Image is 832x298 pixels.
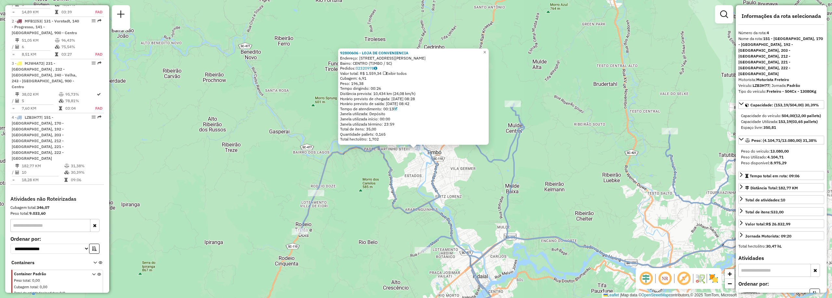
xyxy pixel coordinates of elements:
[64,170,69,174] i: % de utilização da cubagem
[602,292,738,298] div: Map data © contributors,© 2025 TomTom, Microsoft
[14,278,30,283] span: Peso total
[340,112,487,117] div: Janela utilizada: Depósito
[745,185,798,191] div: Distância Total:
[14,285,38,289] span: Cubagem total
[21,44,55,50] td: 6
[745,197,785,202] span: Total de atividades:
[738,231,824,240] a: Jornada Motorista: 09:20
[340,86,487,91] div: Tempo dirigindo: 00:26
[61,37,88,44] td: 96,43%
[383,71,407,76] span: Exibir todos
[738,243,824,249] div: Total hectolitro:
[620,293,621,297] span: |
[741,113,822,119] div: Capacidade do veículo:
[12,61,77,89] span: | 231 - [GEOGRAPHIC_DATA] , 232 - [GEOGRAPHIC_DATA], 240 - Velha, 243 - [GEOGRAPHIC_DATA], 900 - ...
[778,185,798,190] span: 182,77 KM
[738,207,824,216] a: Total de itens:533,00
[65,98,95,104] td: 78,81%
[725,269,734,279] a: Zoom in
[65,105,95,112] td: 03:04
[481,48,489,56] a: Close popup
[340,50,408,55] a: 92800606 - LOJA DE CONVENIENCIA
[787,83,800,88] strong: Padrão
[55,38,60,42] i: % de utilização do peso
[97,92,101,96] i: Rota otimizada
[340,56,487,61] div: Endereço: [STREET_ADDRESS][PERSON_NAME]
[14,291,58,295] span: Total de atividades/pedidos
[21,163,64,169] td: 182,77 KM
[12,9,15,15] td: =
[12,115,64,161] span: 4 -
[92,115,96,119] em: Opções
[25,19,41,23] span: MFB1I53
[771,210,784,214] strong: 533,00
[21,91,59,98] td: 38,02 KM
[92,19,96,23] em: Opções
[738,280,824,288] label: Ordenar por:
[638,271,654,286] span: Ocultar deslocamento
[738,110,824,133] div: Capacidade: (153,19/504,00) 30,39%
[340,116,487,122] div: Janela utilizada início: 00:00
[71,163,101,169] td: 31,38%
[12,105,15,112] td: =
[61,9,88,15] td: 03:39
[15,164,19,168] i: Distância Total
[745,221,790,227] div: Valor total:
[738,36,824,77] div: Nome da rota:
[340,127,487,132] div: Total de itens: 35,00
[340,76,366,81] span: Cubagem: 6,91
[71,177,101,183] td: 09:06
[21,9,55,15] td: 14,89 KM
[738,136,824,144] a: Peso: (4.104,71/13.080,00) 31,38%
[55,10,58,14] i: Tempo total em rota
[15,45,19,49] i: Total de Atividades
[21,105,59,112] td: 7,60 KM
[12,19,79,35] span: 2 -
[340,96,487,102] div: Horário previsto de chegada: [DATE] 08:28
[738,171,824,180] a: Tempo total em rota: 09:06
[25,115,41,120] span: LZB3H77
[356,66,377,71] a: 02320978
[374,66,377,70] i: Observações
[340,61,487,66] div: Bairro: CENTRO (TIMBO / SC)
[708,273,719,284] img: Exibir/Ocultar setores
[71,169,101,176] td: 30,39%
[728,279,732,288] span: −
[738,88,824,94] div: Tipo do veículo:
[11,259,85,266] span: Containers
[770,160,786,165] strong: 8.975,29
[794,113,821,118] strong: (12,00 pallets)
[29,211,46,216] strong: 9.033,60
[738,146,824,169] div: Peso: (4.104,71/13.080,00) 31,38%
[676,271,692,286] span: Exibir rótulo
[12,98,15,104] td: /
[15,170,19,174] i: Total de Atividades
[741,160,822,166] div: Peso disponível:
[725,279,734,289] a: Zoom out
[750,102,819,107] span: Capacidade: (153,19/504,00) 30,39%
[340,122,487,127] div: Janela utilizada término: 23:59
[340,66,487,71] div: Pedidos:
[55,45,60,49] i: % de utilização da cubagem
[603,293,619,297] a: Leaflet
[59,291,65,295] span: 0/0
[61,44,88,50] td: 75,54%
[59,92,64,96] i: % de utilização do peso
[30,278,31,283] span: :
[114,8,127,22] a: Nova sessão e pesquisa
[88,51,103,58] td: FAD
[741,154,822,160] div: Peso Utilizado:
[12,44,15,50] td: /
[756,77,789,82] strong: Motorista Freteiro
[64,178,68,182] i: Tempo total em rota
[738,255,824,261] h4: Atividades
[769,83,800,88] span: | Jornada:
[61,51,88,58] td: 03:27
[15,38,19,42] i: Distância Total
[738,195,824,204] a: Total de atividades:10
[738,13,824,19] h4: Informações da rota selecionada
[55,52,58,56] i: Tempo total em rota
[767,155,784,159] strong: 4.104,71
[340,81,363,86] span: Peso: 196,38
[21,51,55,58] td: 8,51 KM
